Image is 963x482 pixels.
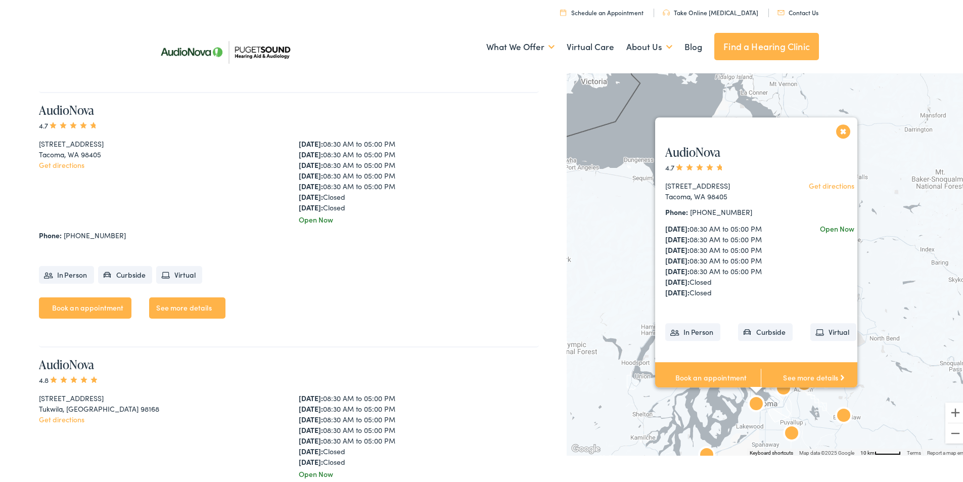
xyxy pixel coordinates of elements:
div: Open Now [820,222,854,232]
strong: [DATE]: [299,190,323,200]
strong: [DATE]: [299,412,323,422]
strong: [DATE]: [665,253,690,264]
strong: Phone: [39,228,62,238]
a: Get directions [39,158,84,168]
div: [STREET_ADDRESS] [665,179,780,189]
button: Map Scale: 10 km per 48 pixels [857,447,904,454]
strong: [DATE]: [299,168,323,179]
a: Book an appointment [39,295,132,317]
img: utility icon [777,8,785,13]
div: 08:30 AM to 05:00 PM 08:30 AM to 05:00 PM 08:30 AM to 05:00 PM 08:30 AM to 05:00 PM 08:30 AM to 0... [665,222,780,296]
a: AudioNova [39,100,94,116]
img: utility icon [560,7,566,14]
li: Virtual [156,264,202,282]
strong: [DATE]: [665,232,690,242]
div: 08:30 AM to 05:00 PM 08:30 AM to 05:00 PM 08:30 AM to 05:00 PM 08:30 AM to 05:00 PM 08:30 AM to 0... [299,391,539,465]
li: In Person [39,264,94,282]
strong: [DATE]: [299,391,323,401]
li: Curbside [98,264,153,282]
strong: [DATE]: [299,179,323,189]
div: [STREET_ADDRESS] [39,137,279,147]
strong: [DATE]: [299,402,323,412]
a: Virtual Care [567,26,614,64]
a: Take Online [MEDICAL_DATA] [663,6,758,15]
div: Tukwila, [GEOGRAPHIC_DATA] 98168 [39,402,279,412]
a: See more details [149,295,225,317]
span: 10 km [860,448,875,454]
a: AudioNova [665,142,720,158]
button: Keyboard shortcuts [750,448,793,455]
a: Contact Us [777,6,818,15]
div: Open Now [299,467,539,477]
div: AudioNova [744,391,768,415]
a: See more details [761,360,866,391]
div: 08:30 AM to 05:00 PM 08:30 AM to 05:00 PM 08:30 AM to 05:00 PM 08:30 AM to 05:00 PM 08:30 AM to 0... [299,137,539,211]
img: Google [569,441,603,454]
a: AudioNova [39,354,94,371]
span: 4.8 [39,373,99,383]
strong: [DATE]: [665,285,690,295]
div: Tacoma, WA 98405 [665,189,780,200]
img: utility icon [663,8,670,14]
strong: [DATE]: [299,444,323,454]
li: Virtual [810,321,856,339]
div: Tacoma, WA 98405 [39,147,279,158]
a: Blog [684,26,702,64]
strong: [DATE]: [299,147,323,157]
strong: [DATE]: [299,455,323,465]
strong: [DATE]: [299,433,323,444]
div: Open Now [299,212,539,223]
div: AudioNova [695,442,719,466]
a: Schedule an Appointment [560,6,644,15]
strong: Phone: [665,205,688,215]
strong: [DATE]: [665,275,690,285]
strong: [DATE]: [299,200,323,210]
a: [PHONE_NUMBER] [64,228,126,238]
a: Terms (opens in new tab) [907,448,921,454]
a: [PHONE_NUMBER] [690,205,752,215]
strong: [DATE]: [299,158,323,168]
a: Find a Hearing Clinic [714,31,819,58]
button: Close [835,120,852,138]
a: Get directions [809,179,854,189]
strong: [DATE]: [299,137,323,147]
a: Open this area in Google Maps (opens a new window) [569,441,603,454]
strong: [DATE]: [665,264,690,274]
span: 4.7 [665,160,725,170]
li: In Person [665,321,720,339]
strong: [DATE]: [299,423,323,433]
a: Get directions [39,412,84,422]
div: AudioNova [779,420,804,445]
div: [STREET_ADDRESS] [39,391,279,402]
strong: [DATE]: [665,243,690,253]
span: Map data ©2025 Google [799,448,854,454]
a: About Us [626,26,672,64]
a: Book an appointment [655,360,761,391]
a: What We Offer [486,26,555,64]
strong: [DATE]: [665,222,690,232]
li: Curbside [738,321,793,339]
div: AudioNova [832,403,856,427]
span: 4.7 [39,118,99,128]
div: AudioNova [771,375,796,400]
